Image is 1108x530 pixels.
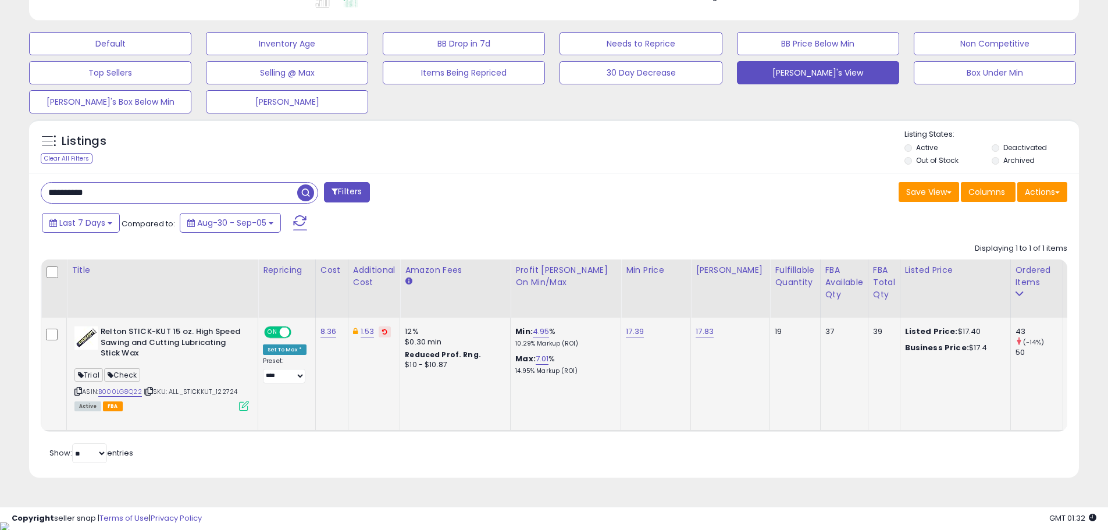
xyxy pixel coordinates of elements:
span: FBA [103,401,123,411]
div: [PERSON_NAME] [696,264,765,276]
div: $17.4 [905,343,1002,353]
span: Columns [968,186,1005,198]
button: Default [29,32,191,55]
div: Clear All Filters [41,153,92,164]
div: Additional Cost [353,264,396,289]
button: 30 Day Decrease [560,61,722,84]
img: 41fVD5Y76uL._SL40_.jpg [74,326,98,350]
div: seller snap | | [12,513,202,524]
a: Terms of Use [99,513,149,524]
b: Listed Price: [905,326,958,337]
div: Title [72,264,253,276]
button: [PERSON_NAME] [206,90,368,113]
div: Repricing [263,264,311,276]
div: 12% [405,326,501,337]
div: 39 [873,326,891,337]
span: All listings currently available for purchase on Amazon [74,401,101,411]
div: Ordered Items [1016,264,1058,289]
b: Relton STICK-KUT 15 oz. High Speed Sawing and Cutting Lubricating Stick Wax [101,326,242,362]
button: Aug-30 - Sep-05 [180,213,281,233]
p: 10.29% Markup (ROI) [515,340,612,348]
div: 19 [775,326,811,337]
label: Deactivated [1003,143,1047,152]
strong: Copyright [12,513,54,524]
div: Listed Price [905,264,1006,276]
small: Amazon Fees. [405,276,412,287]
div: Min Price [626,264,686,276]
a: 1.53 [361,326,375,337]
b: Min: [515,326,533,337]
button: Non Competitive [914,32,1076,55]
b: Reduced Prof. Rng. [405,350,481,360]
div: 37 [825,326,859,337]
button: Box Under Min [914,61,1076,84]
span: Last 7 Days [59,217,105,229]
button: Actions [1017,182,1067,202]
label: Active [916,143,938,152]
button: Top Sellers [29,61,191,84]
b: Max: [515,353,536,364]
div: % [515,354,612,375]
button: Items Being Repriced [383,61,545,84]
a: 8.36 [320,326,337,337]
div: FBA Total Qty [873,264,895,301]
div: Amazon Fees [405,264,505,276]
span: Show: entries [49,447,133,458]
div: Displaying 1 to 1 of 1 items [975,243,1067,254]
a: 4.95 [533,326,550,337]
p: 14.95% Markup (ROI) [515,367,612,375]
h5: Listings [62,133,106,150]
a: 17.83 [696,326,714,337]
button: [PERSON_NAME]'s View [737,61,899,84]
span: ON [265,328,280,337]
button: BB Price Below Min [737,32,899,55]
div: Cost [320,264,343,276]
button: Inventory Age [206,32,368,55]
div: Fulfillable Quantity [775,264,815,289]
label: Out of Stock [916,155,959,165]
a: 7.01 [536,353,549,365]
button: Last 7 Days [42,213,120,233]
button: Selling @ Max [206,61,368,84]
button: Columns [961,182,1016,202]
span: Aug-30 - Sep-05 [197,217,266,229]
div: 43 [1016,326,1063,337]
button: Needs to Reprice [560,32,722,55]
div: $0.30 min [405,337,501,347]
small: (-14%) [1023,337,1045,347]
span: Trial [74,368,103,382]
th: The percentage added to the cost of goods (COGS) that forms the calculator for Min & Max prices. [511,259,621,318]
div: Preset: [263,357,307,383]
div: Set To Max * [263,344,307,355]
b: Business Price: [905,342,969,353]
button: [PERSON_NAME]'s Box Below Min [29,90,191,113]
span: Check [104,368,140,382]
a: 17.39 [626,326,644,337]
div: % [515,326,612,348]
p: Listing States: [904,129,1079,140]
button: BB Drop in 7d [383,32,545,55]
span: 2025-09-14 01:32 GMT [1049,513,1096,524]
label: Archived [1003,155,1035,165]
span: | SKU: ALL_STICKKUT_122724 [144,387,237,396]
div: $10 - $10.87 [405,360,501,370]
div: ASIN: [74,326,249,410]
div: $17.40 [905,326,1002,337]
a: Privacy Policy [151,513,202,524]
a: B000LG8Q22 [98,387,142,397]
span: Compared to: [122,218,175,229]
div: FBA Available Qty [825,264,863,301]
div: Profit [PERSON_NAME] on Min/Max [515,264,616,289]
div: 50 [1016,347,1063,358]
span: OFF [290,328,308,337]
button: Save View [899,182,959,202]
button: Filters [324,182,369,202]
